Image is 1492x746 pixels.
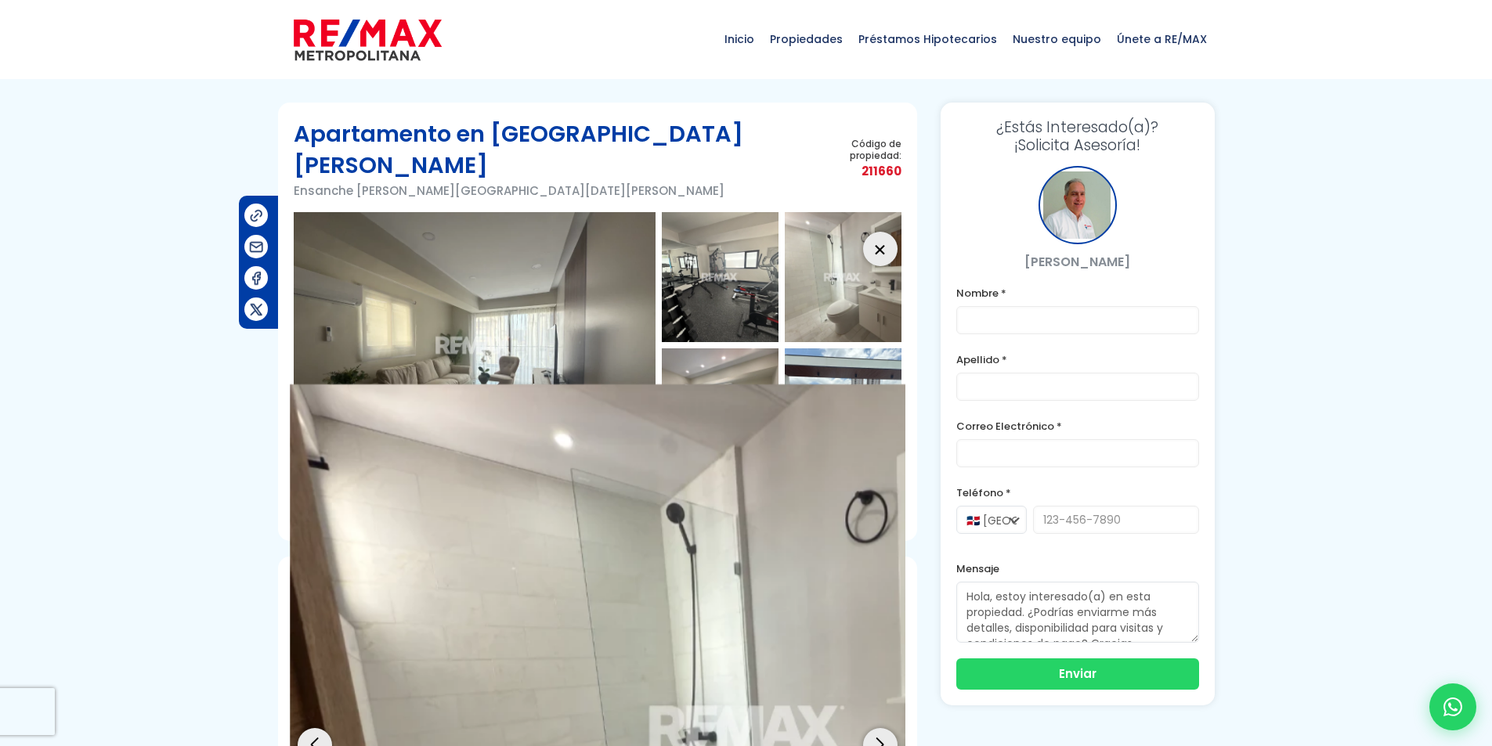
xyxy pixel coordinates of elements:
label: Correo Electrónico * [956,416,1199,436]
p: Ensanche [PERSON_NAME][GEOGRAPHIC_DATA][DATE][PERSON_NAME] [294,181,817,200]
span: Préstamos Hipotecarios [851,16,1005,63]
img: Compartir [248,207,265,224]
button: Enviar [956,658,1199,690]
h1: Apartamento en [GEOGRAPHIC_DATA][PERSON_NAME] [294,118,817,181]
span: Código de propiedad: [816,138,901,161]
h3: ¡Solicita Asesoría! [956,118,1199,154]
label: Nombre * [956,283,1199,303]
img: Compartir [248,301,265,318]
span: Propiedades [762,16,851,63]
input: 123-456-7890 [1033,506,1199,534]
div: Enrique Perez [1039,166,1117,244]
label: Teléfono * [956,483,1199,503]
textarea: Hola, estoy interesado(a) en esta propiedad. ¿Podrías enviarme más detalles, disponibilidad para ... [956,582,1199,643]
span: Únete a RE/MAX [1109,16,1215,63]
span: Nuestro equipo [1005,16,1109,63]
span: 211660 [816,161,901,181]
p: [PERSON_NAME] [956,252,1199,272]
span: Inicio [717,16,762,63]
img: remax-metropolitana-logo [294,16,442,63]
span: ¿Estás Interesado(a)? [956,118,1199,136]
img: Compartir [248,239,265,255]
img: Compartir [248,270,265,287]
label: Mensaje [956,559,1199,578]
label: Apellido * [956,350,1199,369]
